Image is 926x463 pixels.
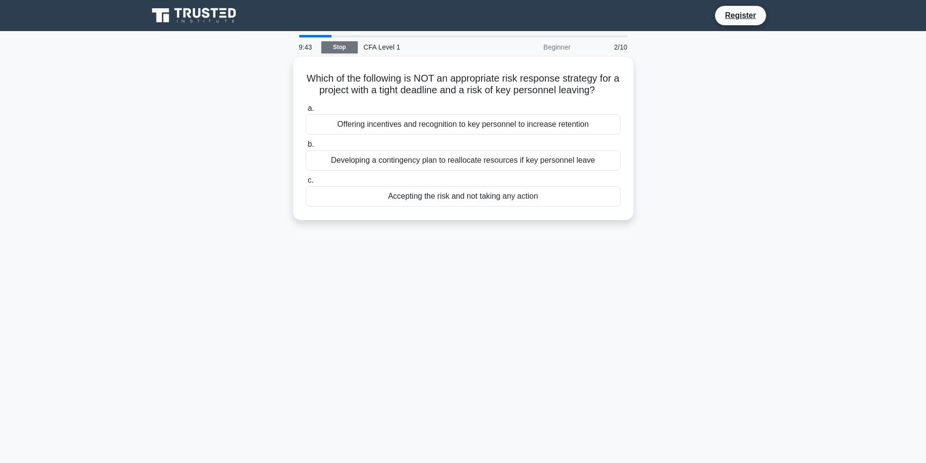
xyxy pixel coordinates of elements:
div: Offering incentives and recognition to key personnel to increase retention [306,114,621,135]
a: Stop [321,41,358,53]
span: c. [308,176,314,184]
h5: Which of the following is NOT an appropriate risk response strategy for a project with a tight de... [305,72,622,97]
div: Accepting the risk and not taking any action [306,186,621,206]
div: CFA Level 1 [358,37,491,57]
div: 9:43 [293,37,321,57]
div: Developing a contingency plan to reallocate resources if key personnel leave [306,150,621,171]
div: 2/10 [577,37,633,57]
div: Beginner [491,37,577,57]
span: a. [308,104,314,112]
span: b. [308,140,314,148]
a: Register [719,9,762,21]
